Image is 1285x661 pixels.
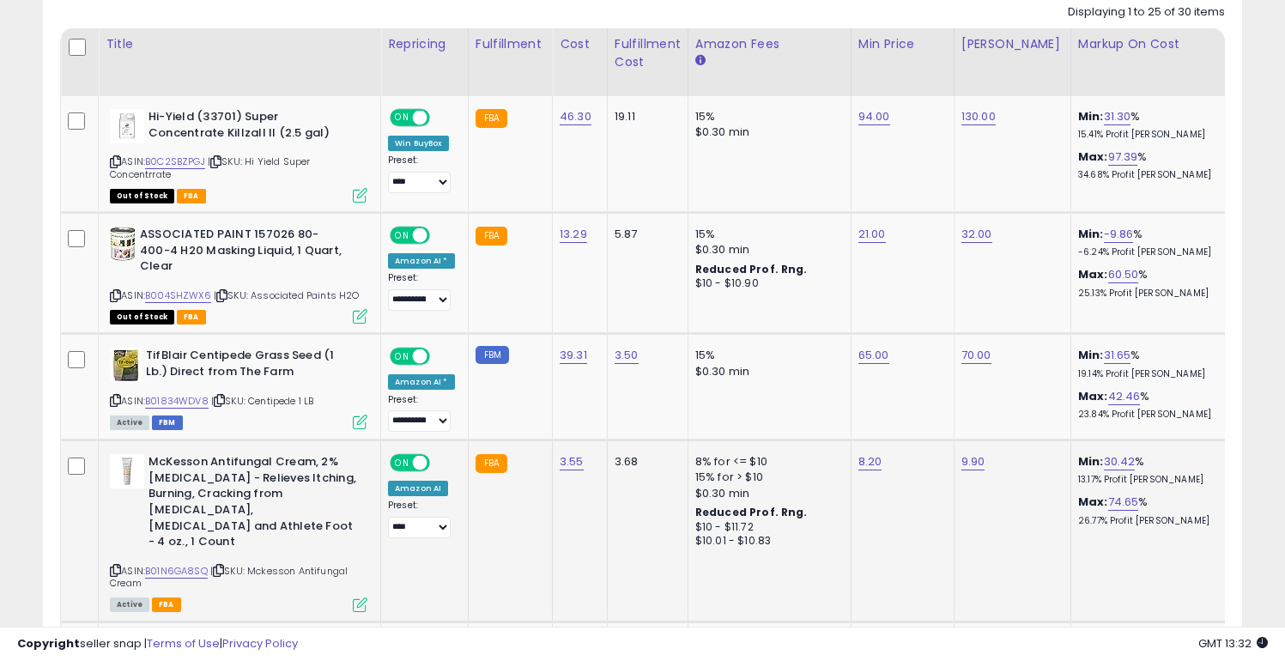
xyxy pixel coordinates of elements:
b: Min: [1078,347,1104,363]
div: $0.30 min [695,486,838,501]
a: 65.00 [858,347,889,364]
div: $0.30 min [695,364,838,379]
a: 70.00 [961,347,991,364]
a: 42.46 [1108,388,1141,405]
a: B0C2SBZPGJ [145,155,205,169]
div: % [1078,454,1221,486]
div: % [1078,267,1221,299]
p: 34.68% Profit [PERSON_NAME] [1078,169,1221,181]
div: ASIN: [110,348,367,428]
div: Preset: [388,155,455,193]
b: Max: [1078,388,1108,404]
div: % [1078,109,1221,141]
b: Max: [1078,266,1108,282]
div: Title [106,35,373,53]
b: Min: [1078,226,1104,242]
p: 26.77% Profit [PERSON_NAME] [1078,515,1221,527]
p: 13.17% Profit [PERSON_NAME] [1078,474,1221,486]
a: 130.00 [961,108,996,125]
span: | SKU: Centipede 1 LB [211,394,314,408]
div: Preset: [388,394,455,433]
span: | SKU: Hi Yield Super Concentrrate [110,155,310,180]
div: 19.11 [615,109,675,124]
a: 9.90 [961,453,985,470]
div: Preset: [388,500,455,538]
b: Max: [1078,494,1108,510]
div: Cost [560,35,600,53]
span: OFF [427,111,455,125]
div: Min Price [858,35,947,53]
div: Markup on Cost [1078,35,1227,53]
a: 39.31 [560,347,587,364]
div: % [1078,149,1221,181]
b: Reduced Prof. Rng. [695,505,808,519]
a: Privacy Policy [222,635,298,652]
div: Amazon Fees [695,35,844,53]
div: [PERSON_NAME] [961,35,1064,53]
div: Amazon AI [388,481,448,496]
a: B004SHZWX6 [145,288,211,303]
a: B01N6GA8SQ [145,564,208,579]
span: All listings currently available for purchase on Amazon [110,597,149,612]
span: OFF [427,349,455,364]
span: | SKU: Mckesson Antifungal Cream [110,564,348,590]
div: $0.30 min [695,242,838,258]
div: Fulfillment [476,35,545,53]
div: Amazon AI * [388,253,455,269]
b: ASSOCIATED PAINT 157026 80-400-4 H20 Masking Liquid, 1 Quart, Clear [140,227,349,279]
div: $10.01 - $10.83 [695,534,838,549]
b: Max: [1078,149,1108,165]
div: 15% [695,227,838,242]
a: 30.42 [1104,453,1136,470]
div: Win BuyBox [388,136,449,151]
span: FBA [177,189,206,203]
span: | SKU: Associated Paints H2O [214,288,360,302]
a: -9.86 [1104,226,1134,243]
b: McKesson Antifungal Cream, 2% [MEDICAL_DATA] - Relieves Itching, Burning, Cracking from [MEDICAL_... [149,454,357,554]
span: FBA [152,597,181,612]
span: FBM [152,415,183,430]
p: 25.13% Profit [PERSON_NAME] [1078,288,1221,300]
img: 51UJ-pNXKOL._SL40_.jpg [110,348,142,382]
img: 31gY9uXhQ5L._SL40_.jpg [110,109,144,143]
div: 15% [695,348,838,363]
span: ON [391,111,413,125]
a: 60.50 [1108,266,1139,283]
div: % [1078,389,1221,421]
div: $0.30 min [695,124,838,140]
div: % [1078,348,1221,379]
span: ON [391,228,413,243]
p: 15.41% Profit [PERSON_NAME] [1078,129,1221,141]
span: OFF [427,228,455,243]
span: OFF [427,456,455,470]
span: ON [391,349,413,364]
th: The percentage added to the cost of goods (COGS) that forms the calculator for Min & Max prices. [1070,28,1233,96]
a: 46.30 [560,108,591,125]
div: % [1078,227,1221,258]
p: -6.24% Profit [PERSON_NAME] [1078,246,1221,258]
div: % [1078,494,1221,526]
div: Repricing [388,35,461,53]
a: 94.00 [858,108,890,125]
a: 21.00 [858,226,886,243]
div: Displaying 1 to 25 of 30 items [1068,4,1225,21]
span: All listings that are currently out of stock and unavailable for purchase on Amazon [110,310,174,324]
small: Amazon Fees. [695,53,706,69]
small: FBM [476,346,509,364]
div: seller snap | | [17,636,298,652]
span: All listings currently available for purchase on Amazon [110,415,149,430]
div: 5.87 [615,227,675,242]
div: 15% for > $10 [695,470,838,485]
a: 31.65 [1104,347,1131,364]
small: FBA [476,227,507,246]
span: 2025-08-15 13:32 GMT [1198,635,1268,652]
small: FBA [476,109,507,128]
div: ASIN: [110,109,367,201]
img: 314660Sp64S._SL40_.jpg [110,454,144,488]
a: 74.65 [1108,494,1139,511]
div: ASIN: [110,227,367,322]
small: FBA [476,454,507,473]
p: 19.14% Profit [PERSON_NAME] [1078,368,1221,380]
a: Terms of Use [147,635,220,652]
a: 3.50 [615,347,639,364]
